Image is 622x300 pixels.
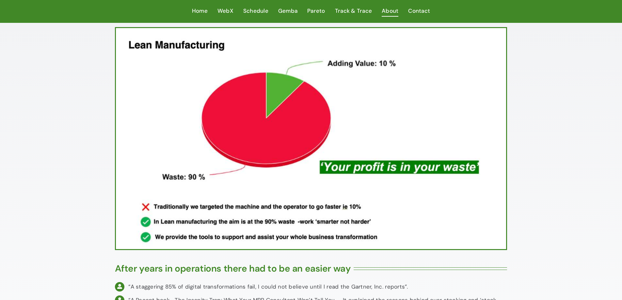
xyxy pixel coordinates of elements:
[243,6,268,16] a: Schedule
[217,6,233,16] a: WebX
[382,6,398,16] a: About
[128,282,507,292] div: “A staggering 85% of digital transformations fail, I could not believe until I read the Gartner, ...
[408,6,430,16] a: Contact
[307,6,325,16] a: Pareto
[335,6,372,16] a: Track & Trace
[278,6,297,16] a: Gemba
[192,6,208,16] a: Home
[115,263,351,274] h3: After years in operations there had to be an easier way
[116,28,506,249] img: Lean manufacturing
